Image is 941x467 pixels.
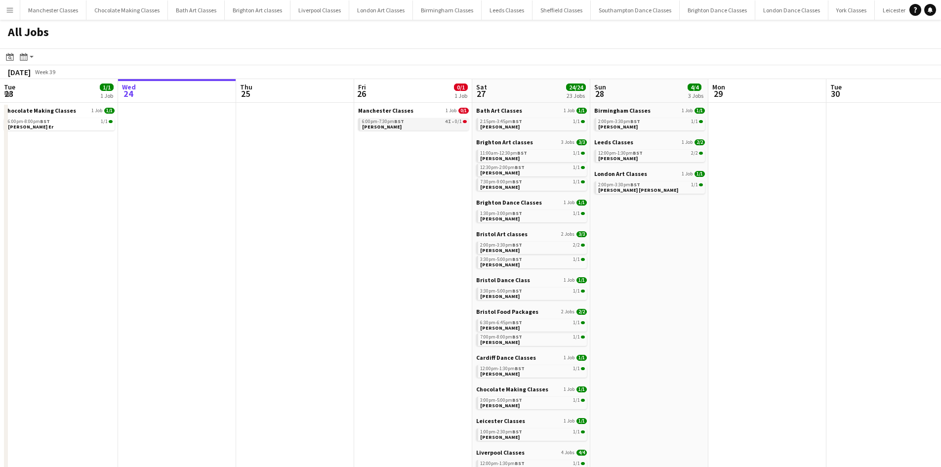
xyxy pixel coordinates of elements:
[581,321,585,324] span: 1/1
[695,171,705,177] span: 1/1
[480,256,585,267] a: 3:30pm-5:00pmBST1/1[PERSON_NAME]
[573,335,580,340] span: 1/1
[517,150,527,156] span: BST
[91,108,102,114] span: 1 Job
[598,150,703,161] a: 12:00pm-1:30pmBST2/2[PERSON_NAME]
[358,107,469,114] a: Manchester Classes1 Job0/1
[358,107,413,114] span: Manchester Classes
[512,288,522,294] span: BST
[688,84,701,91] span: 4/4
[480,243,522,248] span: 2:00pm-3:30pm
[100,92,113,99] div: 1 Job
[476,138,587,146] a: Brighton Art classes3 Jobs3/3
[168,0,225,20] button: Bath Art Classes
[591,0,680,20] button: Southampton Dance Classes
[828,0,875,20] button: York Classes
[594,107,705,138] div: Birmingham Classes1 Job1/12:00pm-3:30pmBST1/1[PERSON_NAME]
[594,107,705,114] a: Birmingham Classes1 Job1/1
[875,0,934,20] button: Leicester Classes
[581,430,585,433] span: 1/1
[573,119,580,124] span: 1/1
[573,165,580,170] span: 1/1
[512,334,522,340] span: BST
[695,139,705,145] span: 2/2
[480,150,585,161] a: 11:00am-12:30pmBST1/1[PERSON_NAME]
[480,288,585,299] a: 3:30pm-5:00pmBST1/1[PERSON_NAME]
[576,108,587,114] span: 1/1
[239,88,252,99] span: 25
[699,120,703,123] span: 1/1
[576,418,587,424] span: 1/1
[480,339,520,345] span: Adam Cooke
[480,184,520,190] span: Melissa Piper
[480,151,527,156] span: 11:00am-12:30pm
[699,183,703,186] span: 1/1
[476,83,487,91] span: Sat
[512,319,522,326] span: BST
[564,418,574,424] span: 1 Job
[573,257,580,262] span: 1/1
[682,171,693,177] span: 1 Job
[598,181,703,193] a: 2:00pm-3:30pmBST1/1[PERSON_NAME] [PERSON_NAME]
[225,0,290,20] button: Brighton Art classes
[564,200,574,206] span: 1 Job
[480,178,585,190] a: 7:30pm-9:00pmBST1/1[PERSON_NAME]
[576,231,587,237] span: 3/3
[476,276,530,284] span: Bristol Dance Class
[476,354,587,361] a: Cardiff Dance Classes1 Job1/1
[358,83,366,91] span: Fri
[576,355,587,361] span: 1/1
[476,308,587,315] a: Bristol Food Packages2 Jobs2/2
[512,210,522,216] span: BST
[581,212,585,215] span: 1/1
[573,429,580,434] span: 1/1
[109,120,113,123] span: 1/1
[573,320,580,325] span: 1/1
[576,200,587,206] span: 1/1
[691,182,698,187] span: 1/1
[598,187,678,193] span: Cindy Silva Pinheiro
[476,417,587,449] div: Leicester Classes1 Job1/11:00pm-2:30pmBST1/1[PERSON_NAME]
[480,118,585,129] a: 2:15pm-3:45pmBST1/1[PERSON_NAME]
[480,261,520,268] span: Liberti Matthews
[594,107,651,114] span: Birmingham Classes
[475,88,487,99] span: 27
[576,309,587,315] span: 2/2
[480,319,585,331] a: 6:30pm-6:45pmBST1/1[PERSON_NAME]
[445,119,451,124] span: 4I
[594,83,606,91] span: Sun
[573,366,580,371] span: 1/1
[512,178,522,185] span: BST
[476,199,542,206] span: Brighton Dance Classes
[40,118,50,125] span: BST
[480,124,520,130] span: Eloise Crowther
[581,462,585,465] span: 1/1
[480,429,522,434] span: 1:00pm-2:30pm
[512,242,522,248] span: BST
[532,0,591,20] button: Sheffield Classes
[4,107,115,114] a: Chocolate Making Classes1 Job1/1
[480,257,522,262] span: 3:30pm-5:00pm
[480,247,520,254] span: Chris Tudge
[561,231,574,237] span: 2 Jobs
[576,139,587,145] span: 3/3
[476,138,533,146] span: Brighton Art classes
[680,0,755,20] button: Brighton Dance Classes
[480,320,522,325] span: 6:30pm-6:45pm
[476,199,587,230] div: Brighton Dance Classes1 Job1/11:30pm-3:00pmBST1/1[PERSON_NAME]
[476,354,536,361] span: Cardiff Dance Classes
[515,460,525,467] span: BST
[598,155,638,162] span: Stewart Barker
[581,244,585,247] span: 2/2
[573,289,580,294] span: 1/1
[290,0,349,20] button: Liverpool Classes
[454,84,468,91] span: 0/1
[594,170,705,196] div: London Art Classes1 Job1/12:00pm-3:30pmBST1/1[PERSON_NAME] [PERSON_NAME]
[476,230,587,238] a: Bristol Art classes2 Jobs3/3
[476,308,587,354] div: Bristol Food Packages2 Jobs2/26:30pm-6:45pmBST1/1[PERSON_NAME]7:00pm-8:00pmBST1/1[PERSON_NAME]
[480,325,520,331] span: Karl Dudley
[480,242,585,253] a: 2:00pm-3:30pmBST2/2[PERSON_NAME]
[581,399,585,402] span: 1/1
[362,119,467,124] div: •
[100,84,114,91] span: 1/1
